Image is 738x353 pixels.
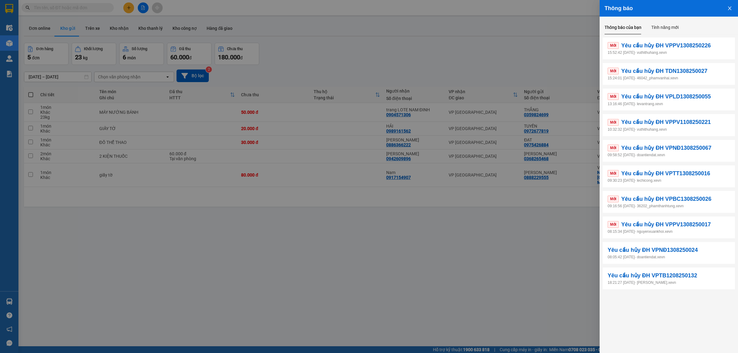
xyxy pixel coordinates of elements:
p: 09:58:52 [DATE] - doantiendat.xevn [608,152,730,158]
span: Yêu cầu hủy ĐH VPTB1208250132 [608,271,697,280]
span: close [727,6,732,11]
p: 15:24:01 [DATE] - 46042_phamvanhai.xevn [608,75,730,81]
p: 13:16:46 [DATE] - levantrang.xevn [608,101,730,107]
span: Yêu cầu hủy ĐH VPNĐ1308250067 [621,144,711,152]
span: Mới [608,119,619,126]
span: Yêu cầu hủy ĐH VPTT1308250016 [621,169,710,178]
span: Yêu cầu hủy ĐH VPNĐ1308250024 [608,246,698,254]
p: 08:15:34 [DATE] - nguyenxuankhoi.xevn [608,229,730,235]
span: Yêu cầu hủy ĐH VPBC1308250026 [621,195,711,203]
span: Mới [608,68,619,74]
p: 08:05:42 [DATE] - doantiendat.xevn [608,254,730,260]
span: Mới [608,170,619,177]
span: Yêu cầu hủy ĐH VPPV1308250226 [621,41,711,50]
p: 18:21:27 [DATE] - [PERSON_NAME].xevn [608,280,730,286]
p: 10:32:32 [DATE] - vuthithuhang.xevn [608,127,730,133]
span: Mới [608,93,619,100]
div: Thông báo của bạn [605,24,641,31]
span: Mới [608,196,619,202]
div: Thông báo [605,5,733,12]
p: 09:30:23 [DATE] - lechicong.xevn [608,178,730,184]
span: Yêu cầu hủy ĐH VPPV1108250221 [621,118,711,126]
span: Mới [608,42,619,49]
span: Yêu cầu hủy ĐH TDN1308250027 [621,67,707,75]
div: Tính năng mới [651,24,679,31]
span: Yêu cầu hủy ĐH VPLD1308250055 [621,92,711,101]
p: 15:52:42 [DATE] - vuthithuhang.xevn [608,50,730,56]
span: Mới [608,145,619,151]
span: Mới [608,221,619,228]
span: Yêu cầu hủy ĐH VPPV1308250017 [621,220,711,229]
p: 09:16:56 [DATE] - 36202_phamthanhtung.xevn [608,203,730,209]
